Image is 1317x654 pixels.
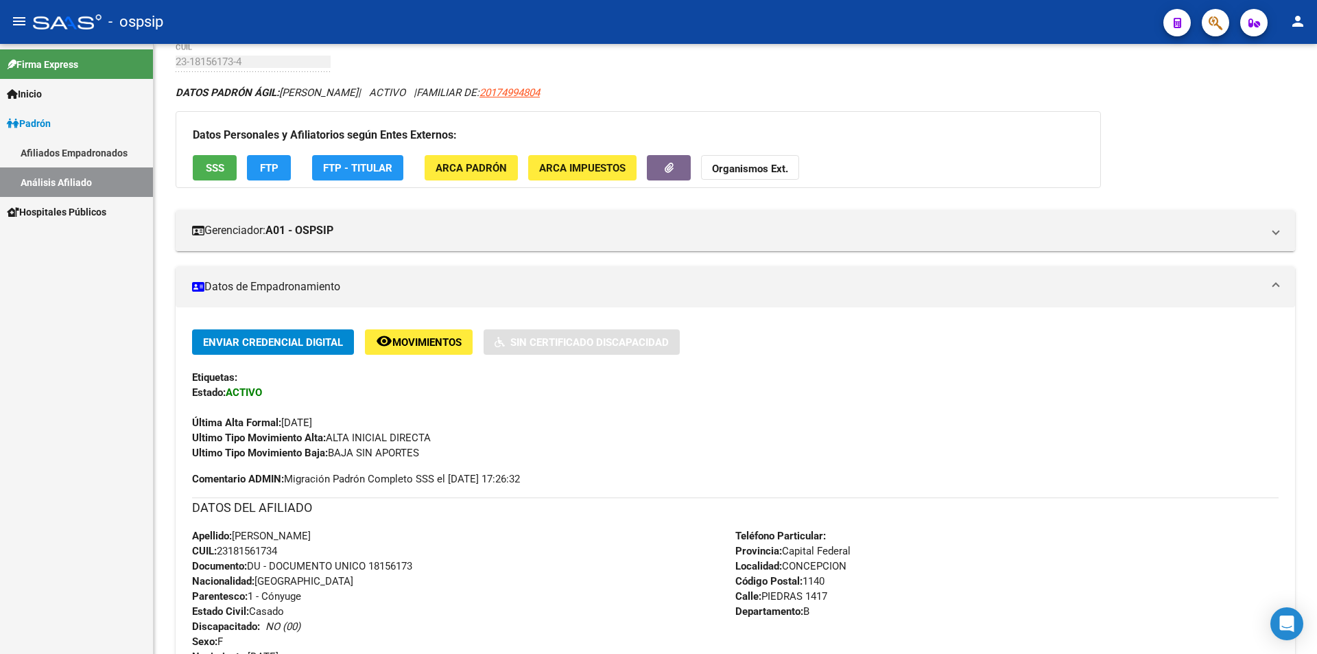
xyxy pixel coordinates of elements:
button: Enviar Credencial Digital [192,329,354,355]
span: FTP - Titular [323,162,392,174]
strong: Parentesco: [192,590,248,603]
span: B [735,605,809,618]
strong: Etiquetas: [192,371,237,384]
span: F [192,635,223,648]
span: Casado [192,605,284,618]
span: Movimientos [392,336,462,349]
button: FTP [247,155,291,180]
button: Sin Certificado Discapacidad [484,329,680,355]
span: Inicio [7,86,42,102]
span: Capital Federal [735,545,851,557]
strong: Sexo: [192,635,217,648]
strong: Discapacitado: [192,620,260,633]
span: Firma Express [7,57,78,72]
span: ARCA Padrón [436,162,507,174]
mat-icon: menu [11,13,27,30]
strong: Organismos Ext. [712,163,788,175]
button: FTP - Titular [312,155,403,180]
strong: Calle: [735,590,761,603]
span: PIEDRAS 1417 [735,590,827,603]
span: ARCA Impuestos [539,162,626,174]
h3: Datos Personales y Afiliatorios según Entes Externos: [193,126,1084,145]
span: [PERSON_NAME] [192,530,311,542]
span: [PERSON_NAME] [176,86,358,99]
span: - ospsip [108,7,163,37]
strong: Localidad: [735,560,782,572]
i: | ACTIVO | [176,86,540,99]
button: Movimientos [365,329,473,355]
mat-icon: person [1290,13,1306,30]
mat-expansion-panel-header: Datos de Empadronamiento [176,266,1295,307]
mat-panel-title: Gerenciador: [192,223,1262,238]
button: Organismos Ext. [701,155,799,180]
span: Padrón [7,116,51,131]
strong: Provincia: [735,545,782,557]
button: ARCA Padrón [425,155,518,180]
strong: Teléfono Particular: [735,530,826,542]
strong: Última Alta Formal: [192,417,281,429]
mat-expansion-panel-header: Gerenciador:A01 - OSPSIP [176,210,1295,251]
span: FTP [260,162,278,174]
span: BAJA SIN APORTES [192,447,419,459]
mat-panel-title: Datos de Empadronamiento [192,279,1262,294]
strong: Comentario ADMIN: [192,473,284,485]
span: Hospitales Públicos [7,205,106,220]
span: [DATE] [192,417,312,429]
span: Enviar Credencial Digital [203,336,343,349]
strong: ACTIVO [226,386,262,399]
strong: Departamento: [735,605,803,618]
strong: Estado: [192,386,226,399]
span: 1 - Cónyuge [192,590,301,603]
span: ALTA INICIAL DIRECTA [192,432,431,444]
h3: DATOS DEL AFILIADO [192,498,1279,517]
span: 23181561734 [192,545,277,557]
strong: CUIL: [192,545,217,557]
span: 20174994804 [479,86,540,99]
strong: Ultimo Tipo Movimiento Alta: [192,432,326,444]
strong: Apellido: [192,530,232,542]
i: NO (00) [265,620,300,633]
span: SSS [206,162,224,174]
button: SSS [193,155,237,180]
strong: A01 - OSPSIP [265,223,333,238]
span: Migración Padrón Completo SSS el [DATE] 17:26:32 [192,471,520,487]
span: DU - DOCUMENTO UNICO 18156173 [192,560,412,572]
span: FAMILIAR DE: [416,86,540,99]
div: Open Intercom Messenger [1270,607,1303,640]
mat-icon: remove_red_eye [376,333,392,349]
span: [GEOGRAPHIC_DATA] [192,575,353,587]
strong: Ultimo Tipo Movimiento Baja: [192,447,328,459]
span: Sin Certificado Discapacidad [510,336,669,349]
span: CONCEPCION [735,560,846,572]
strong: Nacionalidad: [192,575,254,587]
strong: Documento: [192,560,247,572]
span: 1140 [735,575,824,587]
strong: DATOS PADRÓN ÁGIL: [176,86,279,99]
strong: Estado Civil: [192,605,249,618]
strong: Código Postal: [735,575,803,587]
button: ARCA Impuestos [528,155,637,180]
